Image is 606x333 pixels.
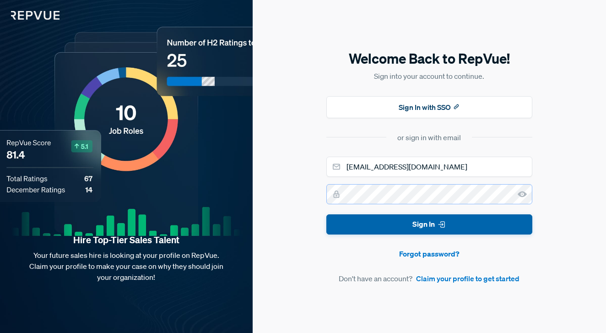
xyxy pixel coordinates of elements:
[15,234,238,246] strong: Hire Top-Tier Sales Talent
[326,273,532,284] article: Don't have an account?
[326,71,532,82] p: Sign into your account to continue.
[326,96,532,118] button: Sign In with SSO
[15,250,238,283] p: Your future sales hire is looking at your profile on RepVue. Claim your profile to make your case...
[397,132,461,143] div: or sign in with email
[326,248,532,259] a: Forgot password?
[416,273,519,284] a: Claim your profile to get started
[326,214,532,235] button: Sign In
[326,157,532,177] input: Email address
[326,49,532,68] h5: Welcome Back to RepVue!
